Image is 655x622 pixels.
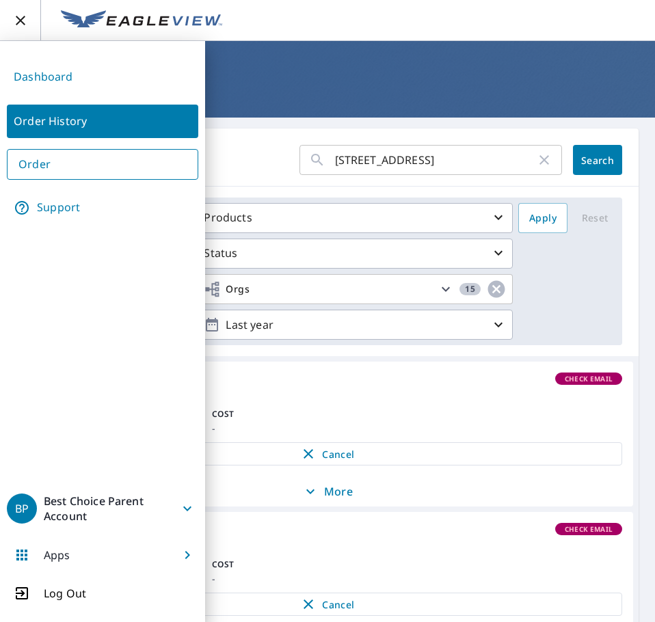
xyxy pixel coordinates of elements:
[335,141,536,179] input: Address, Report #, Claim ID, etc.
[584,154,611,167] span: Search
[61,10,222,31] img: EV Logo
[33,541,622,553] div: [STREET_ADDRESS]
[220,313,490,337] p: Last year
[204,245,237,261] p: Status
[7,60,198,94] a: Dashboard
[557,374,621,383] span: Check Email
[7,539,198,571] button: Apps
[7,492,198,525] button: BPBest Choice Parent Account
[47,596,608,612] span: Cancel
[7,105,198,138] a: Order History
[529,210,557,227] span: Apply
[16,79,639,107] h1: Order History
[33,390,622,403] div: [STREET_ADDRESS]
[212,420,233,437] p: -
[204,209,252,226] p: Products
[44,585,86,601] p: Log Out
[44,547,70,563] p: Apps
[302,483,353,500] p: More
[7,191,198,225] a: Support
[7,149,198,180] a: Order
[44,493,176,524] p: Best Choice Parent Account
[47,446,608,462] span: Cancel
[212,558,233,571] p: Cost
[7,585,198,601] button: Log Out
[204,281,250,298] span: Orgs
[16,52,639,74] nav: breadcrumb
[557,524,621,534] span: Check Email
[212,571,233,587] p: -
[7,493,37,524] div: BP
[459,284,481,294] span: 15
[212,408,233,420] p: Cost
[33,373,622,385] div: Premium
[33,523,622,535] div: Premium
